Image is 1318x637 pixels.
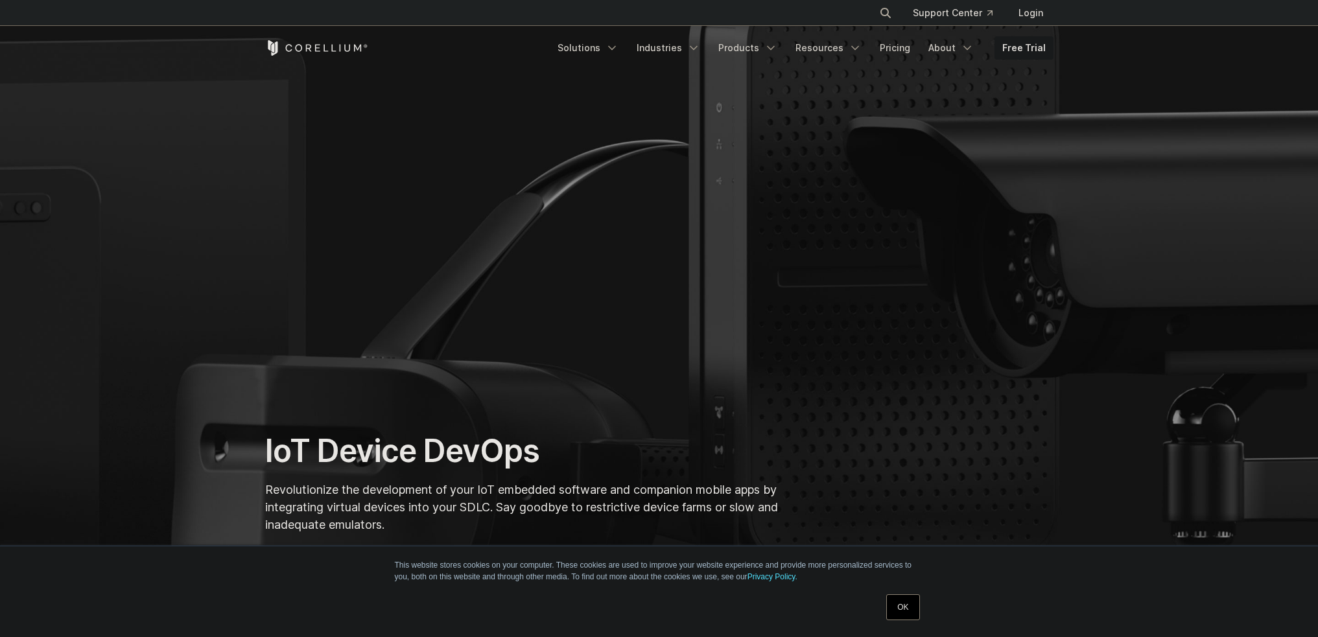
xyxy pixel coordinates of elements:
a: Industries [629,36,708,60]
a: Free Trial [994,36,1053,60]
div: Navigation Menu [864,1,1053,25]
a: Pricing [872,36,918,60]
a: Resources [788,36,869,60]
a: Products [711,36,785,60]
p: This website stores cookies on your computer. These cookies are used to improve your website expe... [395,559,924,583]
span: Revolutionize the development of your IoT embedded software and companion mobile apps by integrat... [265,483,778,531]
a: OK [886,594,919,620]
a: Support Center [902,1,1003,25]
h1: IoT Device DevOps [265,432,782,470]
a: Solutions [550,36,626,60]
div: Navigation Menu [550,36,1053,60]
a: Login [1008,1,1053,25]
a: Privacy Policy. [747,572,797,581]
a: About [921,36,982,60]
button: Search [874,1,897,25]
a: Corellium Home [265,40,368,56]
